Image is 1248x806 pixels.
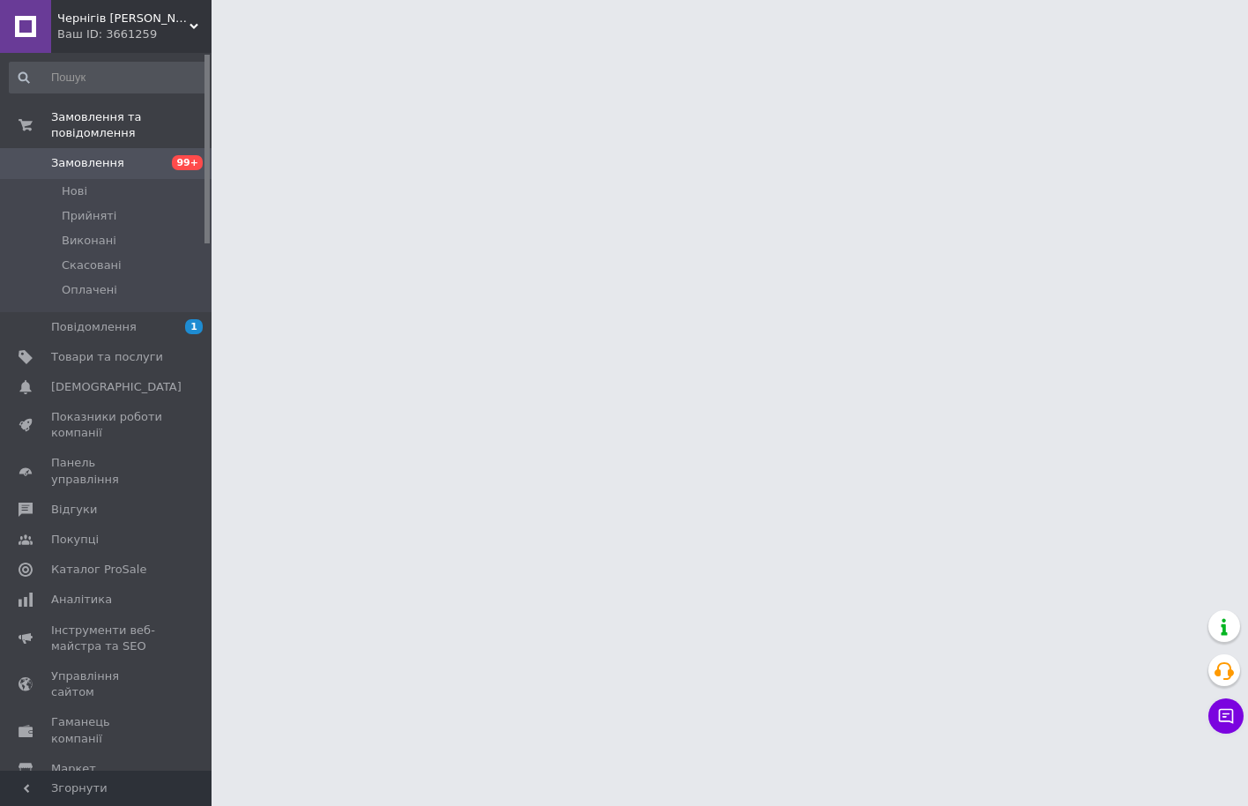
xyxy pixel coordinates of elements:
span: Замовлення та повідомлення [51,109,212,141]
span: Аналітика [51,592,112,608]
span: Панель управління [51,455,163,487]
span: Гаманець компанії [51,714,163,746]
span: Товари та послуги [51,349,163,365]
div: Ваш ID: 3661259 [57,26,212,42]
button: Чат з покупцем [1208,698,1244,734]
span: Каталог ProSale [51,562,146,578]
span: Нові [62,183,87,199]
span: Замовлення [51,155,124,171]
input: Пошук [9,62,208,93]
span: Покупці [51,532,99,548]
span: Інструменти веб-майстра та SEO [51,623,163,654]
span: [DEMOGRAPHIC_DATA] [51,379,182,395]
span: Управління сайтом [51,668,163,700]
span: Повідомлення [51,319,137,335]
span: 1 [185,319,203,334]
span: Прийняті [62,208,116,224]
span: Відгуки [51,502,97,518]
span: Маркет [51,761,96,777]
span: Показники роботи компанії [51,409,163,441]
span: Виконані [62,233,116,249]
span: Оплачені [62,282,117,298]
span: Чернігів Кардан Деталь [57,11,189,26]
span: Скасовані [62,257,122,273]
span: 99+ [172,155,203,170]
